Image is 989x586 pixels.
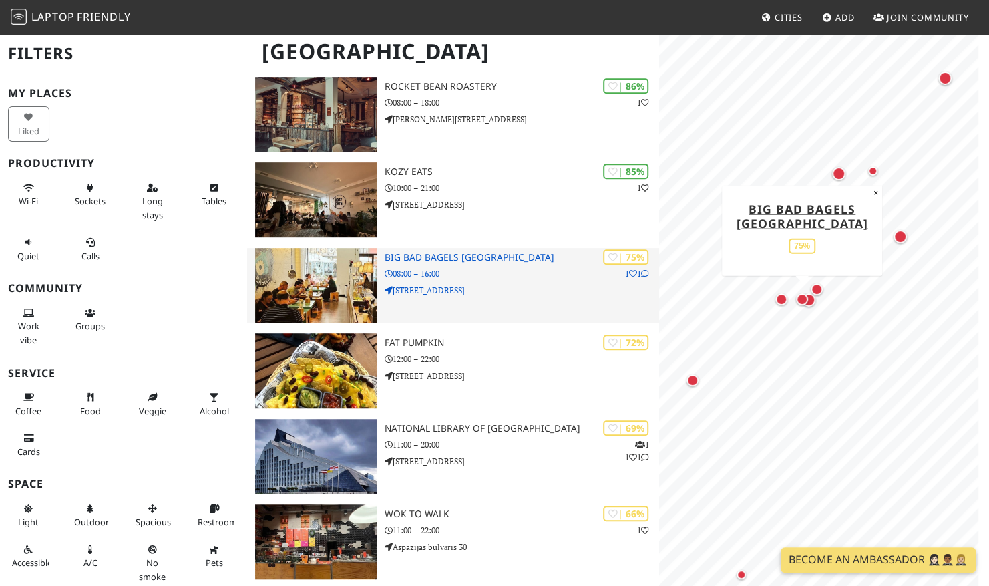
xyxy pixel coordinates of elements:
span: Pet friendly [206,557,223,569]
h3: Kozy Eats [385,166,659,178]
button: Work vibe [8,302,49,351]
h3: Big Bad Bagels [GEOGRAPHIC_DATA] [385,252,659,263]
span: Natural light [18,516,39,528]
a: Cities [756,5,808,29]
img: Rocket Bean Roastery [255,77,377,152]
button: Close popup [869,185,882,200]
div: | 85% [603,164,648,179]
button: Outdoor [70,498,112,533]
button: Wi-Fi [8,177,49,212]
p: [STREET_ADDRESS] [385,284,659,297]
img: Big Bad Bagels Old Town [255,248,377,323]
p: [PERSON_NAME][STREET_ADDRESS] [385,113,659,126]
span: Accessible [12,557,52,569]
button: Groups [70,302,112,337]
h3: Community [8,282,239,295]
h3: FAT PUMPKIN [385,337,659,349]
span: Group tables [75,320,105,332]
div: | 75% [603,249,648,265]
span: Coffee [15,405,41,417]
span: Power sockets [75,195,106,207]
button: Sockets [70,177,112,212]
p: 11:00 – 22:00 [385,524,659,537]
p: 1 1 [624,267,648,280]
div: Map marker [768,286,795,313]
button: Food [70,386,112,422]
span: Veggie [138,405,166,417]
div: Map marker [932,65,958,92]
button: Coffee [8,386,49,422]
div: Map marker [789,286,815,313]
span: Outdoor area [74,516,109,528]
p: 1 [636,96,648,109]
img: Kozy Eats [255,162,377,237]
div: 75% [789,238,815,253]
a: FAT PUMPKIN | 72% FAT PUMPKIN 12:00 – 22:00 [STREET_ADDRESS] [247,333,659,408]
h3: Service [8,367,239,380]
button: Light [8,498,49,533]
span: Restroom [198,516,237,528]
span: Cities [775,11,803,23]
button: Long stays [132,177,173,226]
p: 08:00 – 16:00 [385,267,659,280]
button: Restroom [194,498,235,533]
a: Big Bad Bagels Old Town | 75% 11 Big Bad Bagels [GEOGRAPHIC_DATA] 08:00 – 16:00 [STREET_ADDRESS] [247,248,659,323]
p: Aspazijas bulvāris 30 [385,541,659,553]
h3: Space [8,478,239,490]
button: Tables [194,177,235,212]
a: Rocket Bean Roastery | 86% 1 Rocket Bean Roastery 08:00 – 18:00 [PERSON_NAME][STREET_ADDRESS] [247,77,659,152]
button: Quiet [8,231,49,267]
a: Join Community [868,5,974,29]
a: Big Bad Bagels [GEOGRAPHIC_DATA] [737,200,868,231]
h3: Rocket Bean Roastery [385,81,659,92]
span: Stable Wi-Fi [19,195,38,207]
button: Calls [70,231,112,267]
a: National Library of Latvia | 69% 111 National Library of [GEOGRAPHIC_DATA] 11:00 – 20:00 [STREET_... [247,419,659,494]
div: Map marker [795,287,822,313]
div: Map marker [859,158,886,184]
div: Map marker [825,160,852,187]
span: Food [80,405,101,417]
p: [STREET_ADDRESS] [385,455,659,468]
p: [STREET_ADDRESS] [385,370,659,382]
span: Laptop [31,9,75,24]
button: Cards [8,427,49,462]
button: Spacious [132,498,173,533]
p: 1 [636,182,648,194]
span: Credit cards [17,446,40,458]
span: Add [835,11,855,23]
img: Wok to Walk [255,504,377,579]
span: Video/audio calls [81,250,100,262]
span: Quiet [17,250,39,262]
h2: Filters [8,33,239,74]
img: FAT PUMPKIN [255,333,377,408]
p: 12:00 – 22:00 [385,353,659,365]
div: Map marker [803,276,830,303]
h3: Productivity [8,157,239,170]
p: 11:00 – 20:00 [385,438,659,451]
p: 1 [636,524,648,537]
p: 08:00 – 18:00 [385,96,659,109]
img: LaptopFriendly [11,9,27,25]
h3: My Places [8,87,239,100]
a: Kozy Eats | 85% 1 Kozy Eats 10:00 – 21:00 [STREET_ADDRESS] [247,162,659,237]
a: Become an Ambassador 🤵🏻‍♀️🤵🏾‍♂️🤵🏼‍♀️ [781,547,976,573]
span: Long stays [142,195,162,221]
div: Map marker [887,223,914,250]
h1: [GEOGRAPHIC_DATA] [251,33,656,70]
button: Accessible [8,539,49,574]
span: Alcohol [200,405,229,417]
p: 1 1 1 [624,438,648,464]
button: Alcohol [194,386,235,422]
span: Smoke free [139,557,166,582]
button: A/C [70,539,112,574]
div: | 69% [603,420,648,436]
span: Work-friendly tables [202,195,226,207]
span: Air conditioned [83,557,97,569]
p: 10:00 – 21:00 [385,182,659,194]
div: Map marker [679,367,706,394]
button: Veggie [132,386,173,422]
a: Wok to Walk | 66% 1 Wok to Walk 11:00 – 22:00 Aspazijas bulvāris 30 [247,504,659,579]
p: [STREET_ADDRESS] [385,198,659,211]
h3: National Library of [GEOGRAPHIC_DATA] [385,423,659,434]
